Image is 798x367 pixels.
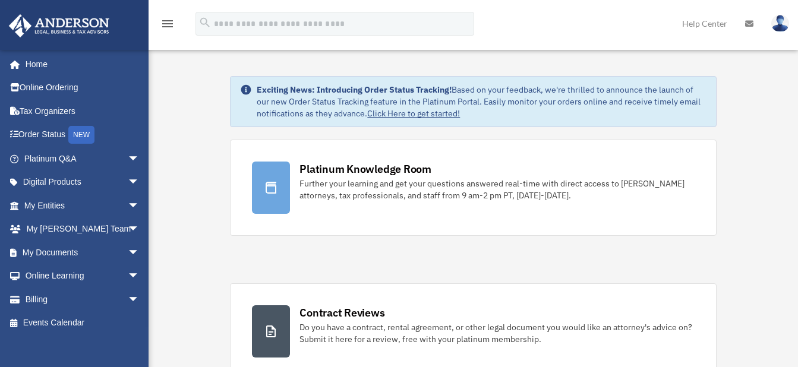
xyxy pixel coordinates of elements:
[299,178,694,201] div: Further your learning and get your questions answered real-time with direct access to [PERSON_NAM...
[8,99,157,123] a: Tax Organizers
[8,194,157,217] a: My Entitiesarrow_drop_down
[128,241,152,265] span: arrow_drop_down
[128,147,152,171] span: arrow_drop_down
[128,194,152,218] span: arrow_drop_down
[8,76,157,100] a: Online Ordering
[68,126,94,144] div: NEW
[128,217,152,242] span: arrow_drop_down
[257,84,706,119] div: Based on your feedback, we're thrilled to announce the launch of our new Order Status Tracking fe...
[367,108,460,119] a: Click Here to get started!
[5,14,113,37] img: Anderson Advisors Platinum Portal
[8,147,157,170] a: Platinum Q&Aarrow_drop_down
[299,321,694,345] div: Do you have a contract, rental agreement, or other legal document you would like an attorney's ad...
[128,170,152,195] span: arrow_drop_down
[160,21,175,31] a: menu
[8,217,157,241] a: My [PERSON_NAME] Teamarrow_drop_down
[230,140,716,236] a: Platinum Knowledge Room Further your learning and get your questions answered real-time with dire...
[8,311,157,335] a: Events Calendar
[257,84,452,95] strong: Exciting News: Introducing Order Status Tracking!
[8,170,157,194] a: Digital Productsarrow_drop_down
[198,16,212,29] i: search
[160,17,175,31] i: menu
[299,162,431,176] div: Platinum Knowledge Room
[771,15,789,32] img: User Pic
[8,287,157,311] a: Billingarrow_drop_down
[8,241,157,264] a: My Documentsarrow_drop_down
[8,264,157,288] a: Online Learningarrow_drop_down
[128,264,152,289] span: arrow_drop_down
[8,52,152,76] a: Home
[128,287,152,312] span: arrow_drop_down
[8,123,157,147] a: Order StatusNEW
[299,305,384,320] div: Contract Reviews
